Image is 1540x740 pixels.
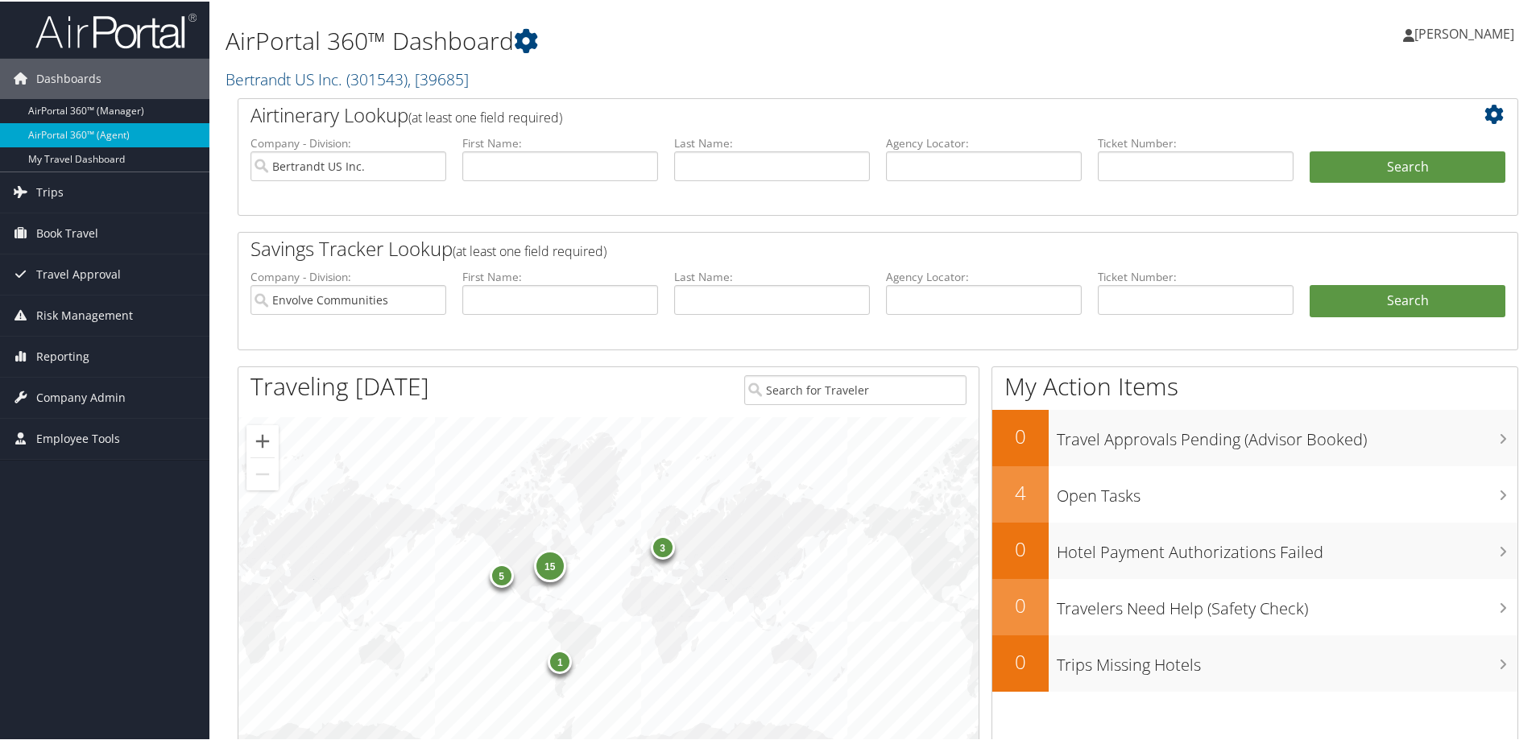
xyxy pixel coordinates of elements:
span: , [ 39685 ] [408,67,469,89]
a: [PERSON_NAME] [1403,8,1530,56]
h3: Travelers Need Help (Safety Check) [1057,588,1517,618]
img: airportal-logo.png [35,10,197,48]
a: 0Travelers Need Help (Safety Check) [992,577,1517,634]
a: Search [1310,283,1505,316]
a: 0Trips Missing Hotels [992,634,1517,690]
span: Dashboards [36,57,101,97]
span: Book Travel [36,212,98,252]
span: [PERSON_NAME] [1414,23,1514,41]
a: 0Hotel Payment Authorizations Failed [992,521,1517,577]
input: search accounts [250,283,446,313]
label: Company - Division: [250,267,446,283]
div: 3 [650,534,674,558]
h3: Travel Approvals Pending (Advisor Booked) [1057,419,1517,449]
span: Employee Tools [36,417,120,457]
label: Ticket Number: [1098,267,1294,283]
h1: Traveling [DATE] [250,368,429,402]
label: Company - Division: [250,134,446,150]
span: (at least one field required) [408,107,562,125]
div: 15 [533,548,565,581]
label: Ticket Number: [1098,134,1294,150]
h2: 0 [992,421,1049,449]
h2: 0 [992,647,1049,674]
input: Search for Traveler [744,374,967,403]
h3: Trips Missing Hotels [1057,644,1517,675]
span: Trips [36,171,64,211]
label: First Name: [462,134,658,150]
label: Agency Locator: [886,134,1082,150]
div: 1 [548,648,572,672]
h2: 4 [992,477,1049,505]
h2: Savings Tracker Lookup [250,234,1399,261]
label: Last Name: [674,267,870,283]
a: Bertrandt US Inc. [226,67,469,89]
h2: 0 [992,534,1049,561]
span: ( 301543 ) [346,67,408,89]
a: 4Open Tasks [992,465,1517,521]
span: (at least one field required) [453,241,606,258]
label: First Name: [462,267,658,283]
span: Risk Management [36,294,133,334]
h1: AirPortal 360™ Dashboard [226,23,1095,56]
button: Search [1310,150,1505,182]
button: Zoom in [246,424,279,456]
span: Travel Approval [36,253,121,293]
h3: Hotel Payment Authorizations Failed [1057,531,1517,562]
label: Last Name: [674,134,870,150]
div: 5 [489,562,513,586]
h3: Open Tasks [1057,475,1517,506]
span: Reporting [36,335,89,375]
h2: 0 [992,590,1049,618]
span: Company Admin [36,376,126,416]
label: Agency Locator: [886,267,1082,283]
h1: My Action Items [992,368,1517,402]
button: Zoom out [246,457,279,489]
a: 0Travel Approvals Pending (Advisor Booked) [992,408,1517,465]
h2: Airtinerary Lookup [250,100,1399,127]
